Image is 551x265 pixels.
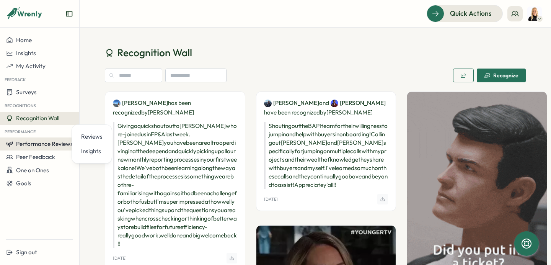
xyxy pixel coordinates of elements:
[264,197,278,202] p: [DATE]
[264,100,272,107] img: Alex Marshall
[16,167,49,174] span: One on Ones
[16,153,55,160] span: Peer Feedback
[65,10,73,18] button: Expand sidebar
[264,122,388,189] p: Shouting out the BAPI team for their willingness to jump in and help with buyers in onboarding! C...
[319,99,329,107] span: and
[78,129,106,144] a: Reviews
[527,7,542,21] img: Hannah Dickens
[16,62,46,70] span: My Activity
[113,256,127,261] p: [DATE]
[477,69,526,82] button: Recognize
[81,132,103,141] div: Reviews
[117,46,192,59] span: Recognition Wall
[113,100,121,107] img: Chan-Lee Bond
[113,99,168,107] a: Chan-Lee Bond[PERSON_NAME]
[113,98,237,117] p: has been recognized by [PERSON_NAME]
[264,98,388,117] p: have been recognized by [PERSON_NAME]
[16,88,37,96] span: Surveys
[331,99,386,107] a: Henry Dennis[PERSON_NAME]
[427,5,503,22] button: Quick Actions
[16,115,59,122] span: Recognition Wall
[16,36,32,44] span: Home
[16,140,73,147] span: Performance Reviews
[264,99,319,107] a: Alex Marshall[PERSON_NAME]
[16,249,37,256] span: Sign out
[450,8,492,18] span: Quick Actions
[113,122,237,248] p: Giving a quick shout out to [PERSON_NAME] who re-joined us in FP&A last week. [PERSON_NAME] you h...
[16,49,36,57] span: Insights
[331,100,338,107] img: Henry Dennis
[78,144,106,159] a: Insights
[16,180,31,187] span: Goals
[484,72,518,79] div: Recognize
[81,147,103,155] div: Insights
